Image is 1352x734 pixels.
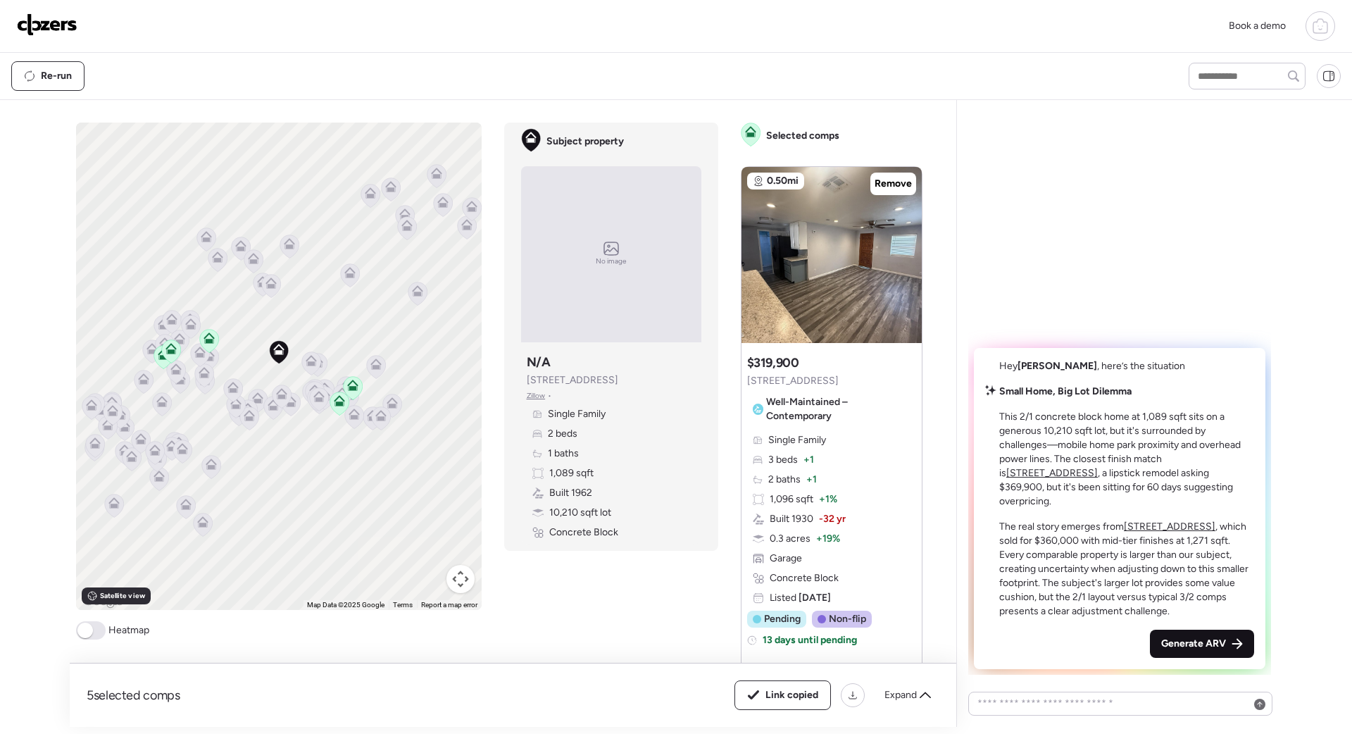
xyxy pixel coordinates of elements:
span: Selected comps [766,129,839,143]
p: This 2/1 concrete block home at 1,089 sqft sits on a generous 10,210 sqft lot, but it's surrounde... [999,410,1254,509]
span: Book a demo [1229,20,1286,32]
span: 0.50mi [767,174,799,188]
span: Built 1962 [549,486,592,500]
span: Link copied [765,688,818,702]
span: 1,096 sqft [770,492,813,506]
span: + 19% [816,532,840,546]
a: Open this area in Google Maps (opens a new window) [80,592,126,610]
span: 1,089 sqft [549,466,594,480]
p: The real story emerges from , which sold for $360,000 with mid-tier finishes at 1,271 sqft. Every... [999,520,1254,618]
span: Hey , here’s the situation [999,360,1185,372]
span: [STREET_ADDRESS] [747,374,839,388]
span: + 1 [806,473,817,487]
span: Pending [764,612,801,626]
span: Concrete Block [770,571,839,585]
span: Satellite view [100,590,145,602]
span: -32 yr [819,512,846,526]
span: Well-Maintained – Contemporary [766,395,910,423]
span: Garage [770,552,802,566]
span: Zillow [527,390,546,402]
span: 0.3 acres [770,532,810,546]
span: Re-run [41,69,72,83]
span: 10,210 sqft lot [549,506,611,520]
span: Single Family [548,407,606,421]
span: No image [596,256,627,267]
img: Logo [17,13,77,36]
span: Concrete Block [549,525,618,540]
a: Terms (opens in new tab) [393,601,413,609]
strong: Small Home, Big Lot Dilemma [999,385,1132,397]
span: 13 days until pending [763,633,857,647]
span: Single Family [768,433,826,447]
span: 3 beds [768,453,798,467]
a: [STREET_ADDRESS] [1006,467,1098,479]
button: Map camera controls [446,565,475,593]
span: Listed [770,591,831,605]
span: Built 1930 [770,512,813,526]
span: [DATE] [796,592,831,604]
span: Non-flip [829,612,866,626]
h3: N/A [527,354,551,371]
span: + 1% [819,492,837,506]
span: + 1 [803,453,814,467]
span: 1 baths [548,447,579,461]
span: 2 baths [768,473,801,487]
img: Google [80,592,126,610]
span: [STREET_ADDRESS] [527,373,618,387]
h3: $319,900 [747,354,799,371]
span: Remove [875,177,912,191]
span: Subject property [546,135,624,149]
span: Generate ARV [1161,637,1226,651]
span: • [548,390,551,402]
a: Report a map error [421,601,477,609]
span: 5 selected comps [87,687,180,704]
span: Map Data ©2025 Google [307,601,384,609]
a: [STREET_ADDRESS] [1124,521,1215,533]
span: Expand [884,688,917,702]
span: Heatmap [108,623,149,637]
span: 2 beds [548,427,577,441]
span: [PERSON_NAME] [1018,360,1097,372]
